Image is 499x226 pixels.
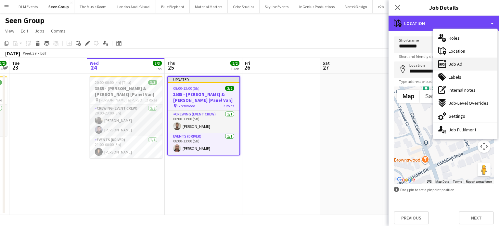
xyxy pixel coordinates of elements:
a: Terms (opens in new tab) [453,180,462,183]
span: Thu [167,60,175,66]
app-card-role: Crewing (Event Crew)2/220:00-23:00 (3h)[PERSON_NAME][PERSON_NAME] [90,105,162,136]
app-card-role: Events (Driver)1/108:00-13:00 (5h)[PERSON_NAME] [168,133,239,155]
button: Material Matters [190,0,228,13]
a: View [3,27,17,35]
button: Skyline Events [260,0,294,13]
span: Birchwood [177,103,195,108]
span: 23 [11,64,19,71]
button: e2b [373,0,389,13]
span: 2 Roles [223,103,234,108]
span: 27 [322,64,330,71]
h1: Seen Group [5,16,45,25]
span: Week 39 [21,51,38,56]
button: InGenius Productions [294,0,340,13]
h3: 3585 - [PERSON_NAME] & [PERSON_NAME] [Panel Van] [168,91,239,103]
span: Comms [51,28,66,34]
div: Job Fulfilment [433,123,497,136]
h3: 3585 - [PERSON_NAME] & [PERSON_NAME] [Panel Van] [90,86,162,97]
span: Tue [12,60,19,66]
app-card-role: Crewing (Event Crew)1/108:00-13:00 (5h)[PERSON_NAME] [168,111,239,133]
button: Keyboard shortcuts [427,179,431,184]
button: London AudioVisual [112,0,156,13]
span: 25 [166,64,175,71]
div: Updated [168,77,239,82]
button: Show street map [397,90,420,103]
span: 2 Roles [146,98,157,102]
button: Map Data [435,179,449,184]
button: Blue Elephant [156,0,190,13]
span: Labels [449,74,461,80]
span: Location [449,48,465,54]
span: Sat [323,60,330,66]
span: 2/2 [225,86,234,91]
span: Job-Level Overrides [449,100,489,106]
span: Internal notes [449,87,476,93]
span: 26 [244,64,250,71]
span: Job Ad [449,61,462,67]
a: Comms [48,27,68,35]
span: Roles [449,35,460,41]
span: Fri [245,60,250,66]
button: Drag Pegman onto the map to open Street View [478,163,491,176]
div: Location [389,16,499,31]
span: 2/2 [230,61,239,66]
button: VortekDesign [340,0,373,13]
span: Edit [21,28,28,34]
a: Report a map error [466,180,492,183]
a: Jobs [32,27,47,35]
div: [DATE] [5,50,20,57]
button: Seen Group [43,0,74,13]
div: BST [40,51,47,56]
button: Map camera controls [478,140,491,153]
button: DLM Events [13,0,43,13]
div: Drag pin to set a pinpoint position [394,187,494,193]
span: 20:00-00:00 (4h) (Thu) [95,80,131,85]
a: Edit [18,27,31,35]
span: Settings [449,113,465,119]
button: Show satellite imagery [420,90,452,103]
a: Open this area in Google Maps (opens a new window) [395,176,417,184]
span: Type address or business name [394,79,456,84]
span: [PERSON_NAME] & [PERSON_NAME] [99,98,146,102]
span: View [5,28,14,34]
button: Cebe Studios [228,0,260,13]
app-card-role: Events (Driver)1/121:00-00:00 (3h)[PERSON_NAME] [90,136,162,158]
div: 1 Job [153,66,161,71]
span: 24 [89,64,99,71]
span: 3/3 [148,80,157,85]
span: 08:00-13:00 (5h) [173,86,199,91]
h3: Job Details [389,3,499,12]
span: Short and friendly description [394,54,453,59]
app-job-card: Updated08:00-13:00 (5h)2/23585 - [PERSON_NAME] & [PERSON_NAME] [Panel Van] Birchwood2 RolesCrewin... [167,76,240,155]
span: Jobs [35,28,45,34]
span: 3/3 [153,61,162,66]
span: Wed [90,60,99,66]
button: Previous [394,211,429,224]
app-job-card: 20:00-00:00 (4h) (Thu)3/33585 - [PERSON_NAME] & [PERSON_NAME] [Panel Van] [PERSON_NAME] & [PERSON... [90,76,162,158]
button: The Music Room [74,0,112,13]
button: Next [459,211,494,224]
div: 1 Job [231,66,239,71]
img: Google [395,176,417,184]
